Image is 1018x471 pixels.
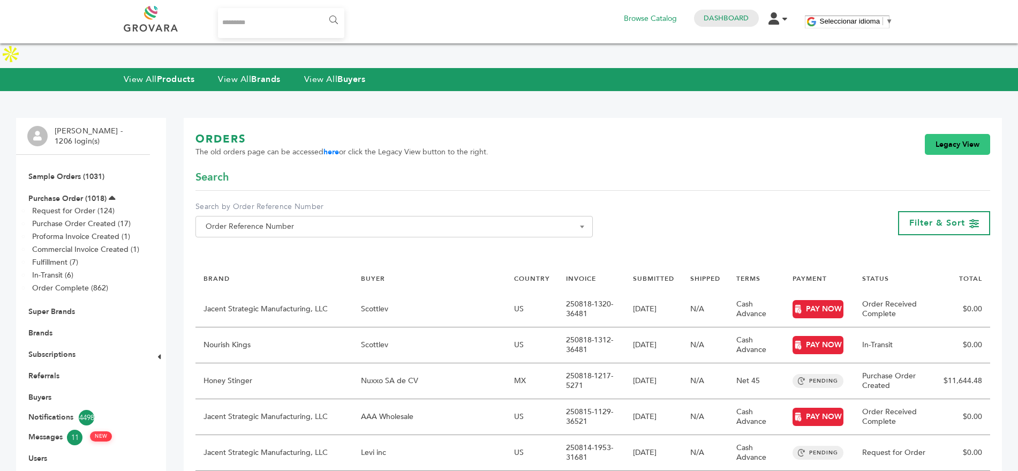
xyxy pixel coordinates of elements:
[361,274,385,283] a: BUYER
[28,328,52,338] a: Brands
[728,327,785,363] td: Cash Advance
[936,363,990,399] td: $11,644.48
[27,126,48,146] img: profile.png
[959,274,982,283] a: TOTAL
[28,410,138,425] a: Notifications4498
[793,300,843,318] a: PAY NOW
[32,206,115,216] a: Request for Order (124)
[28,430,138,445] a: Messages11 NEW
[28,193,107,204] a: Purchase Order (1018)
[682,291,728,327] td: N/A
[28,306,75,317] a: Super Brands
[337,73,365,85] strong: Buyers
[506,327,558,363] td: US
[195,132,488,147] h1: ORDERS
[936,399,990,435] td: $0.00
[925,134,990,155] a: Legacy View
[195,147,488,158] span: The old orders page can be accessed or click the Legacy View button to the right.
[203,274,230,283] a: BRAND
[323,147,339,157] a: here
[625,435,682,471] td: [DATE]
[854,363,936,399] td: Purchase Order Created
[936,327,990,363] td: $0.00
[793,274,827,283] a: PAYMENT
[28,392,51,402] a: Buyers
[506,363,558,399] td: MX
[690,274,720,283] a: SHIPPED
[728,363,785,399] td: Net 45
[218,73,281,85] a: View AllBrands
[195,170,229,185] span: Search
[793,446,843,460] span: PENDING
[28,171,104,182] a: Sample Orders (1031)
[195,291,353,327] td: Jacent Strategic Manufacturing, LLC
[558,291,625,327] td: 250818-1320-36481
[625,327,682,363] td: [DATE]
[353,327,506,363] td: Scottlev
[32,244,139,255] a: Commercial Invoice Created (1)
[736,274,760,283] a: TERMS
[793,374,843,388] span: PENDING
[55,126,125,147] li: [PERSON_NAME] - 1206 login(s)
[883,17,883,25] span: ​
[682,363,728,399] td: N/A
[67,430,82,445] span: 11
[195,201,593,212] label: Search by Order Reference Number
[124,73,195,85] a: View AllProducts
[218,8,345,38] input: Search...
[251,73,280,85] strong: Brands
[353,399,506,435] td: AAA Wholesale
[32,231,130,242] a: Proforma Invoice Created (1)
[682,327,728,363] td: N/A
[886,17,893,25] span: ▼
[682,435,728,471] td: N/A
[558,363,625,399] td: 250818-1217-5271
[79,410,94,425] span: 4498
[820,17,880,25] span: Seleccionar idioma
[506,291,558,327] td: US
[793,336,843,354] a: PAY NOW
[32,257,78,267] a: Fulfillment (7)
[854,399,936,435] td: Order Received Complete
[728,291,785,327] td: Cash Advance
[793,408,843,426] a: PAY NOW
[820,17,893,25] a: Seleccionar idioma​
[353,435,506,471] td: Levi inc
[862,274,889,283] a: STATUS
[157,73,194,85] strong: Products
[195,327,353,363] td: Nourish Kings
[353,363,506,399] td: Nuxxo SA de CV
[195,435,353,471] td: Jacent Strategic Manufacturing, LLC
[201,219,587,234] span: Order Reference Number
[936,291,990,327] td: $0.00
[625,363,682,399] td: [DATE]
[28,349,76,360] a: Subscriptions
[854,327,936,363] td: In-Transit
[728,435,785,471] td: Cash Advance
[625,399,682,435] td: [DATE]
[353,291,506,327] td: Scottlev
[195,363,353,399] td: Honey Stinger
[28,453,47,463] a: Users
[854,291,936,327] td: Order Received Complete
[506,435,558,471] td: US
[633,274,674,283] a: SUBMITTED
[28,371,59,381] a: Referrals
[728,399,785,435] td: Cash Advance
[32,270,73,280] a: In-Transit (6)
[909,217,965,229] span: Filter & Sort
[558,327,625,363] td: 250818-1312-36481
[32,219,131,229] a: Purchase Order Created (17)
[558,399,625,435] td: 250815-1129-36521
[90,431,112,442] span: NEW
[936,435,990,471] td: $0.00
[854,435,936,471] td: Request for Order
[514,274,550,283] a: COUNTRY
[624,13,677,25] a: Browse Catalog
[704,13,749,23] a: Dashboard
[566,274,596,283] a: INVOICE
[195,399,353,435] td: Jacent Strategic Manufacturing, LLC
[304,73,366,85] a: View AllBuyers
[625,291,682,327] td: [DATE]
[682,399,728,435] td: N/A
